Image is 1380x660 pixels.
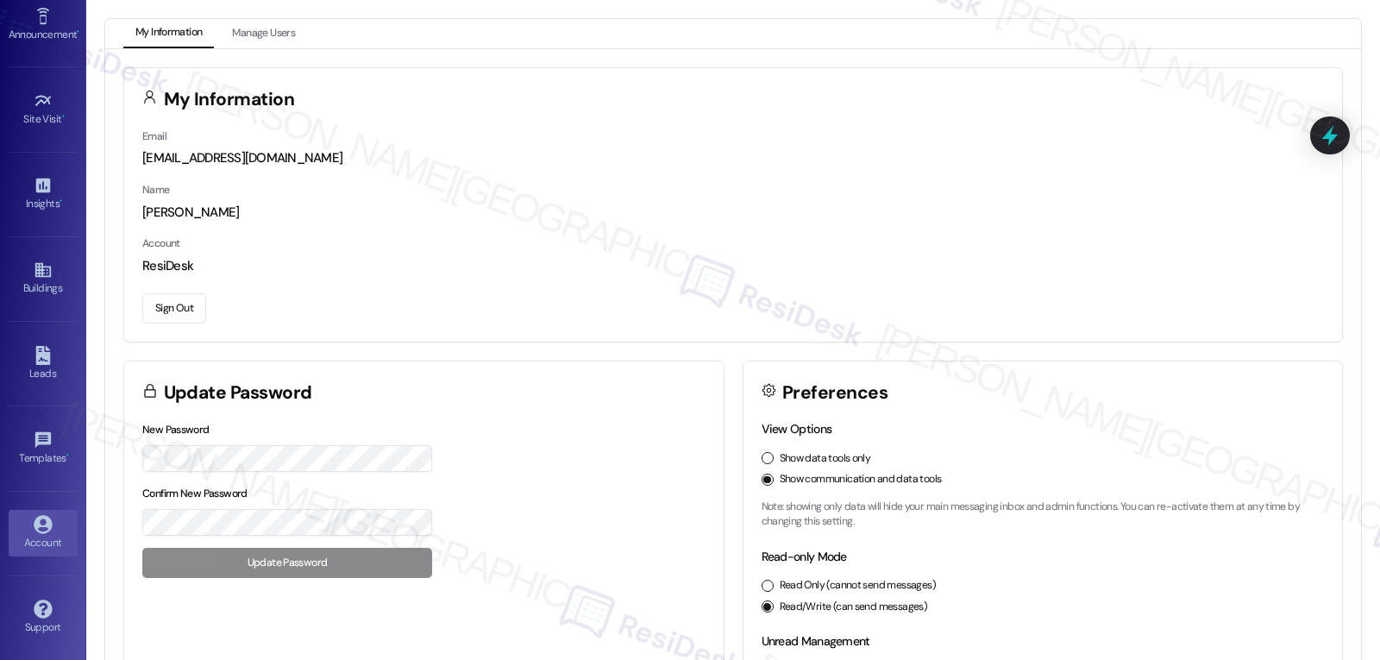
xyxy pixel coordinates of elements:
label: Account [142,236,180,250]
a: Buildings [9,255,78,302]
span: • [77,26,79,38]
label: Email [142,129,166,143]
label: View Options [762,421,832,437]
a: Support [9,594,78,641]
label: Read Only (cannot send messages) [780,578,936,594]
a: Account [9,510,78,556]
div: [PERSON_NAME] [142,204,1324,222]
label: Show communication and data tools [780,472,942,487]
label: Read-only Mode [762,549,847,564]
div: ResiDesk [142,257,1324,275]
p: Note: showing only data will hide your main messaging inbox and admin functions. You can re-activ... [762,500,1325,530]
label: Show data tools only [780,451,871,467]
label: Unread Management [762,633,870,649]
div: [EMAIL_ADDRESS][DOMAIN_NAME] [142,149,1324,167]
span: • [62,110,65,123]
a: Insights • [9,171,78,217]
a: Leads [9,341,78,387]
a: Site Visit • [9,86,78,133]
label: Read/Write (can send messages) [780,600,928,615]
span: • [60,195,62,207]
button: My Information [123,19,214,48]
button: Manage Users [220,19,307,48]
button: Sign Out [142,293,206,324]
a: Templates • [9,425,78,472]
label: Name [142,183,170,197]
label: New Password [142,423,210,437]
h3: Update Password [164,384,312,402]
span: • [66,449,69,462]
h3: Preferences [782,384,888,402]
label: Confirm New Password [142,487,248,500]
h3: My Information [164,91,295,109]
